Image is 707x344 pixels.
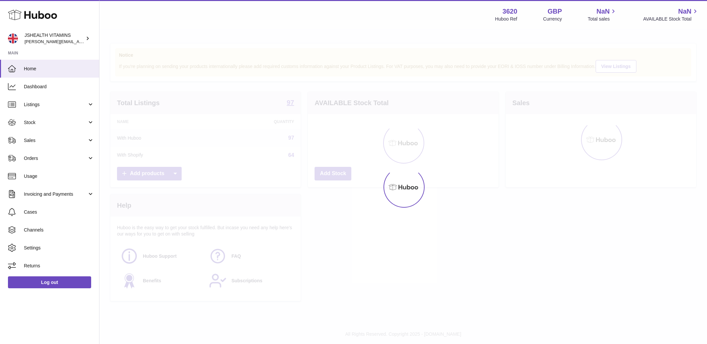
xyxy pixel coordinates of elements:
span: Invoicing and Payments [24,191,87,197]
span: Channels [24,227,94,233]
span: NaN [678,7,691,16]
img: francesca@jshealthvitamins.com [8,34,18,43]
a: Log out [8,276,91,288]
span: Dashboard [24,84,94,90]
div: Huboo Ref [495,16,517,22]
span: Settings [24,245,94,251]
span: Orders [24,155,87,162]
span: [PERSON_NAME][EMAIL_ADDRESS][DOMAIN_NAME] [25,39,133,44]
div: JSHEALTH VITAMINS [25,32,84,45]
span: Cases [24,209,94,215]
a: NaN Total sales [588,7,617,22]
span: Sales [24,137,87,144]
span: Returns [24,263,94,269]
span: Listings [24,102,87,108]
a: NaN AVAILABLE Stock Total [643,7,699,22]
span: Total sales [588,16,617,22]
span: Stock [24,119,87,126]
span: Usage [24,173,94,179]
span: AVAILABLE Stock Total [643,16,699,22]
strong: 3620 [502,7,517,16]
strong: GBP [548,7,562,16]
span: NaN [596,7,610,16]
span: Home [24,66,94,72]
div: Currency [543,16,562,22]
